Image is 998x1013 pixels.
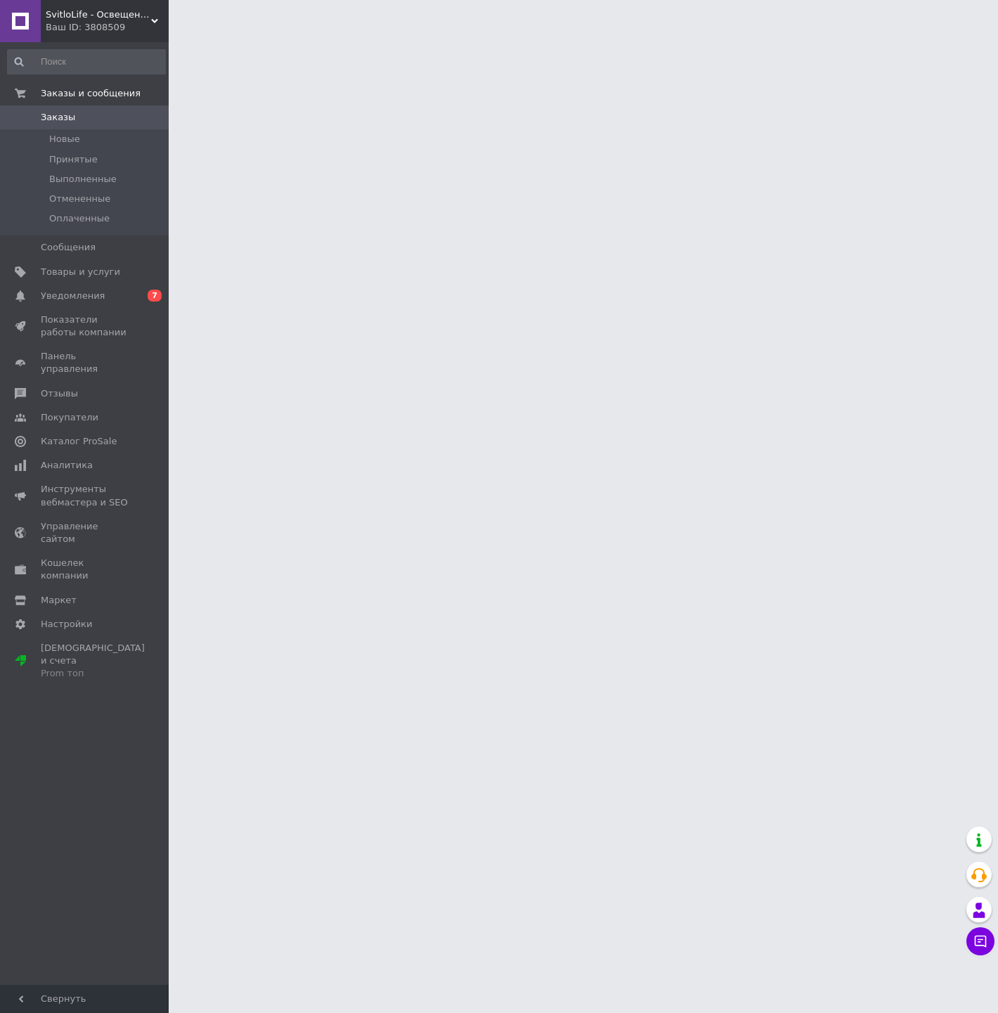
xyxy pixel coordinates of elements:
span: Заказы и сообщения [41,87,141,100]
span: Панель управления [41,350,130,375]
span: Новые [49,133,80,146]
span: Принятые [49,153,98,166]
span: Инструменты вебмастера и SEO [41,483,130,508]
span: Показатели работы компании [41,314,130,339]
span: Отзывы [41,387,78,400]
span: Каталог ProSale [41,435,117,448]
span: Маркет [41,594,77,607]
span: Уведомления [41,290,105,302]
span: Аналитика [41,459,93,472]
span: Товары и услуги [41,266,120,278]
span: Выполненные [49,173,117,186]
div: Ваш ID: 3808509 [46,21,169,34]
span: SvitloLife - Освещение и Сантехника [46,8,151,21]
span: Заказы [41,111,75,124]
span: Покупатели [41,411,98,424]
div: Prom топ [41,667,145,680]
span: Сообщения [41,241,96,254]
span: Оплаченные [49,212,110,225]
span: Отмененные [49,193,110,205]
span: Настройки [41,618,92,631]
button: Чат с покупателем [966,927,994,955]
input: Поиск [7,49,166,75]
span: 7 [148,290,162,302]
span: [DEMOGRAPHIC_DATA] и счета [41,642,145,680]
span: Кошелек компании [41,557,130,582]
span: Управление сайтом [41,520,130,546]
